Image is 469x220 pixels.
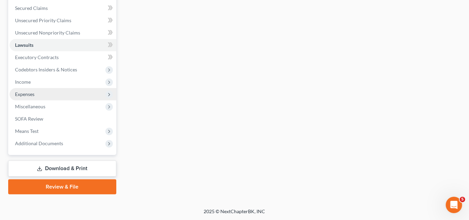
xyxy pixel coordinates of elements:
span: 5 [460,197,465,202]
a: Lawsuits [10,39,116,51]
a: SOFA Review [10,113,116,125]
a: Executory Contracts [10,51,116,64]
a: Unsecured Nonpriority Claims [10,27,116,39]
span: Expenses [15,91,34,97]
span: Unsecured Nonpriority Claims [15,30,80,36]
span: Lawsuits [15,42,33,48]
span: Additional Documents [15,140,63,146]
a: Download & Print [8,161,116,177]
a: Unsecured Priority Claims [10,14,116,27]
span: Income [15,79,31,85]
a: Review & File [8,179,116,194]
iframe: Intercom live chat [446,197,462,213]
span: Means Test [15,128,39,134]
span: Executory Contracts [15,54,59,60]
span: Codebtors Insiders & Notices [15,67,77,72]
span: Secured Claims [15,5,48,11]
span: Unsecured Priority Claims [15,17,71,23]
span: SOFA Review [15,116,43,122]
a: Secured Claims [10,2,116,14]
span: Miscellaneous [15,104,45,109]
